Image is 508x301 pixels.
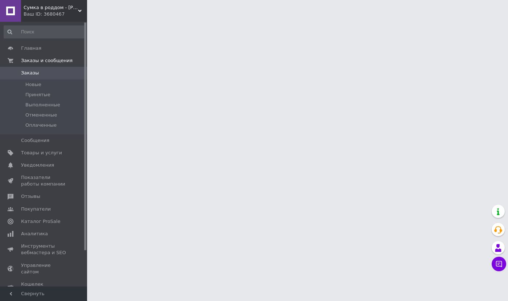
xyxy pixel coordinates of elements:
span: Инструменты вебмастера и SEO [21,243,67,256]
span: Отмененные [25,112,57,118]
span: Оплаченные [25,122,57,129]
span: Сумка в роддом - ПАКУНОК МАЛЮКА, быстрая отправка, лучший сервис. Для мам и малышей [24,4,78,11]
span: Кошелек компании [21,281,67,294]
span: Выполненные [25,102,60,108]
span: Сообщения [21,137,49,144]
span: Принятые [25,91,50,98]
span: Заказы и сообщения [21,57,73,64]
span: Управление сайтом [21,262,67,275]
span: Новые [25,81,41,88]
span: Уведомления [21,162,54,168]
span: Отзывы [21,193,40,200]
span: Каталог ProSale [21,218,60,225]
span: Показатели работы компании [21,174,67,187]
div: Ваш ID: 3680467 [24,11,87,17]
span: Аналитика [21,231,48,237]
span: Товары и услуги [21,150,62,156]
button: Чат с покупателем [492,257,506,271]
span: Покупатели [21,206,51,212]
span: Заказы [21,70,39,76]
input: Поиск [4,25,86,38]
span: Главная [21,45,41,52]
